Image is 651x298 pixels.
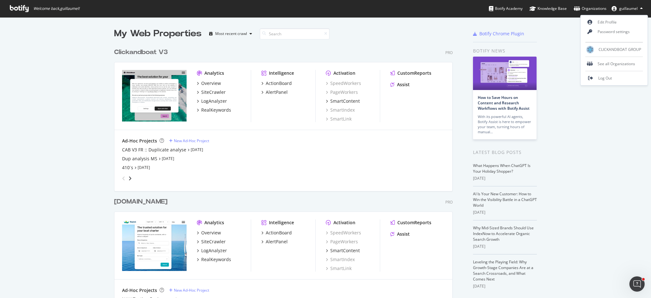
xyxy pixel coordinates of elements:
a: ActionBoard [261,230,292,236]
a: Log Out [580,73,648,83]
a: SpeedWorkers [326,80,361,87]
span: guillaumel [619,6,638,11]
div: [DATE] [473,283,537,289]
div: Botify Academy [489,5,523,12]
div: Knowledge Base [530,5,567,12]
div: Ad-Hoc Projects [122,138,157,144]
div: [DATE] [473,210,537,215]
a: PageWorkers [326,239,358,245]
a: SmartContent [326,98,360,104]
a: LogAnalyzer [197,247,227,254]
div: [DATE] [473,176,537,181]
a: Overview [197,230,221,236]
a: AI Is Your New Customer: How to Win the Visibility Battle in a ChatGPT World [473,191,537,208]
div: Pro [445,199,453,205]
a: AlertPanel [261,89,288,95]
div: ActionBoard [266,80,292,87]
img: clickandboat.com [122,70,187,121]
div: See all Organizations [580,59,648,69]
div: CustomReports [397,70,431,76]
button: guillaumel [606,3,648,14]
div: AlertPanel [266,239,288,245]
div: CustomReports [397,219,431,226]
a: Password settings [580,27,648,37]
div: Pro [445,50,453,55]
a: [DATE] [162,156,174,161]
a: SmartIndex [326,256,355,263]
a: RealKeywords [197,256,231,263]
div: Botify Chrome Plugin [479,31,524,37]
a: CustomReports [390,70,431,76]
a: Overview [197,80,221,87]
a: CAB V3 FR :: Duplicate analyse [122,147,186,153]
a: 410´s [122,164,133,171]
span: CLICKANDBOAT GROUP [599,47,641,52]
a: SmartLink [326,116,352,122]
img: CLICKANDBOAT GROUP [586,46,594,53]
img: nautal.com [122,219,187,271]
span: Log Out [598,75,612,81]
a: PageWorkers [326,89,358,95]
div: Intelligence [269,219,294,226]
a: ActionBoard [261,80,292,87]
div: SmartContent [330,98,360,104]
a: Dup analysis MS [122,156,157,162]
div: Botify news [473,47,537,54]
div: New Ad-Hoc Project [174,138,209,143]
span: Welcome back, guillaumel ! [33,6,79,11]
a: Leveling the Playing Field: Why Growth-Stage Companies Are at a Search Crossroads, and What Comes... [473,259,533,282]
a: SpeedWorkers [326,230,361,236]
a: Assist [390,231,410,237]
a: AlertPanel [261,239,288,245]
img: How to Save Hours on Content and Research Workflows with Botify Assist [473,57,537,90]
a: RealKeywords [197,107,231,113]
a: LogAnalyzer [197,98,227,104]
a: How to Save Hours on Content and Research Workflows with Botify Assist [478,95,530,111]
div: LogAnalyzer [201,98,227,104]
a: [DOMAIN_NAME] [114,197,170,206]
div: RealKeywords [201,107,231,113]
div: SiteCrawler [201,239,226,245]
a: [DATE] [138,165,150,170]
div: RealKeywords [201,256,231,263]
a: New Ad-Hoc Project [169,138,209,143]
div: Ad-Hoc Projects [122,287,157,294]
div: SmartLink [326,265,352,272]
a: SiteCrawler [197,89,226,95]
div: New Ad-Hoc Project [174,288,209,293]
div: Most recent crawl [215,32,247,36]
a: Edit Profile [580,17,648,27]
a: New Ad-Hoc Project [169,288,209,293]
input: Search [260,28,330,39]
div: Assist [397,231,410,237]
a: [DATE] [191,147,203,152]
div: AlertPanel [266,89,288,95]
div: Clickandboat V3 [114,48,168,57]
div: angle-left [120,173,128,184]
a: SmartIndex [326,107,355,113]
div: SmartContent [330,247,360,254]
div: My Web Properties [114,27,202,40]
div: [DATE] [473,244,537,249]
div: LogAnalyzer [201,247,227,254]
div: Activation [333,70,355,76]
div: Analytics [204,219,224,226]
div: Latest Blog Posts [473,149,537,156]
div: ActionBoard [266,230,292,236]
iframe: Intercom live chat [629,276,645,292]
a: SiteCrawler [197,239,226,245]
button: Most recent crawl [207,29,255,39]
div: Intelligence [269,70,294,76]
div: Analytics [204,70,224,76]
a: SmartContent [326,247,360,254]
div: Organizations [574,5,606,12]
div: [DOMAIN_NAME] [114,197,168,206]
a: Botify Chrome Plugin [473,31,524,37]
div: Overview [201,80,221,87]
